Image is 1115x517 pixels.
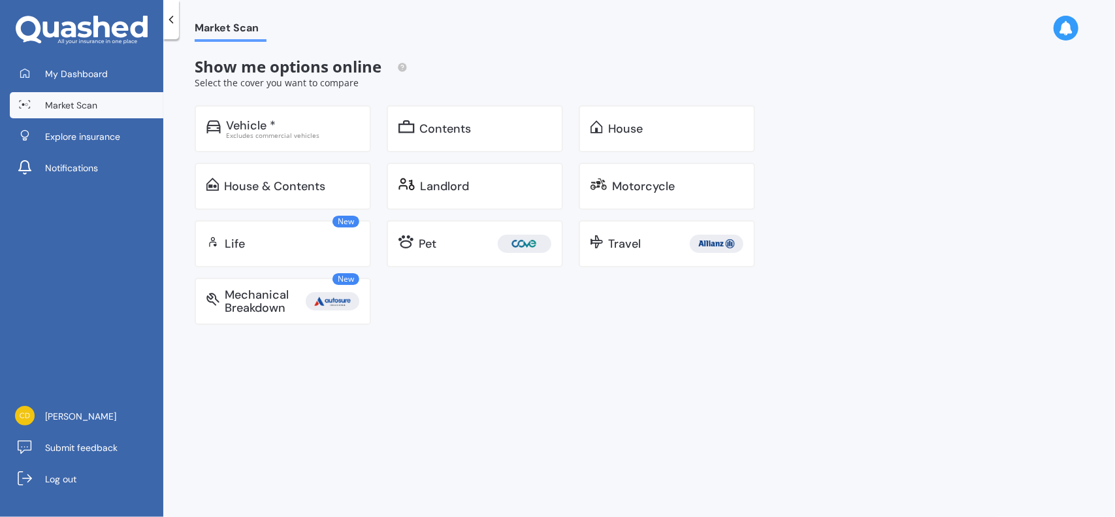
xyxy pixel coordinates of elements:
div: Life [225,237,245,250]
img: landlord.470ea2398dcb263567d0.svg [398,178,415,191]
a: Log out [10,466,163,492]
img: home-and-contents.b802091223b8502ef2dd.svg [206,178,219,191]
span: New [332,273,359,285]
img: Allianz.webp [692,235,741,253]
span: Show me options online [195,56,408,77]
img: motorbike.c49f395e5a6966510904.svg [590,178,607,191]
span: Market Scan [45,99,97,112]
div: Mechanical Breakdown [225,288,306,314]
a: Market Scan [10,92,163,118]
img: home.91c183c226a05b4dc763.svg [590,120,603,133]
img: 868a7dd69bcb738fdb56af3a6d080354 [15,406,35,425]
div: Landlord [420,180,469,193]
a: My Dashboard [10,61,163,87]
span: Market Scan [195,22,267,39]
span: Log out [45,473,76,486]
div: Contents [420,122,472,135]
img: Cove.webp [500,235,549,253]
div: Vehicle * [226,119,276,132]
img: content.01f40a52572271636b6f.svg [398,120,415,133]
a: Pet [387,220,563,267]
img: pet.71f96884985775575a0d.svg [398,235,413,248]
img: travel.bdda8d6aa9c3f12c5fe2.svg [590,235,603,248]
img: mbi.6615ef239df2212c2848.svg [206,293,219,306]
span: [PERSON_NAME] [45,410,116,423]
div: Excludes commercial vehicles [226,132,359,139]
img: life.f720d6a2d7cdcd3ad642.svg [206,235,219,248]
span: My Dashboard [45,67,108,80]
a: [PERSON_NAME] [10,403,163,429]
div: House & Contents [224,180,325,193]
span: Select the cover you want to compare [195,76,359,89]
a: Notifications [10,155,163,181]
div: Motorcycle [612,180,675,193]
a: Submit feedback [10,435,163,461]
img: car.f15378c7a67c060ca3f3.svg [206,120,221,133]
div: Travel [608,237,641,250]
span: New [332,216,359,227]
a: Explore insurance [10,124,163,150]
img: Autosure.webp [308,292,357,310]
span: Notifications [45,161,98,175]
div: House [608,122,643,135]
span: Submit feedback [45,441,118,454]
div: Pet [419,237,436,250]
span: Explore insurance [45,130,120,143]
